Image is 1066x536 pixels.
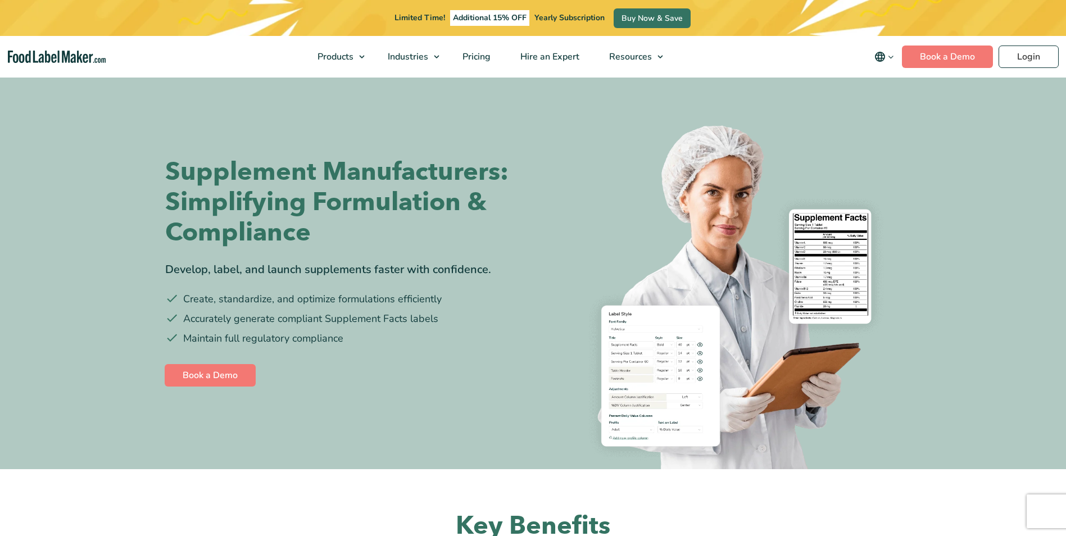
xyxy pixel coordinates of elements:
[314,51,355,63] span: Products
[506,36,592,78] a: Hire an Expert
[534,12,605,23] span: Yearly Subscription
[165,292,525,307] li: Create, standardize, and optimize formulations efficiently
[165,364,256,387] a: Book a Demo
[165,261,525,278] div: Develop, label, and launch supplements faster with confidence.
[303,36,370,78] a: Products
[595,36,669,78] a: Resources
[606,51,653,63] span: Resources
[448,36,503,78] a: Pricing
[614,8,691,28] a: Buy Now & Save
[165,311,525,326] li: Accurately generate compliant Supplement Facts labels
[902,46,993,68] a: Book a Demo
[384,51,429,63] span: Industries
[999,46,1059,68] a: Login
[459,51,492,63] span: Pricing
[450,10,529,26] span: Additional 15% OFF
[165,331,525,346] li: Maintain full regulatory compliance
[373,36,445,78] a: Industries
[165,157,525,248] h1: Supplement Manufacturers: Simplifying Formulation & Compliance
[394,12,445,23] span: Limited Time!
[517,51,580,63] span: Hire an Expert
